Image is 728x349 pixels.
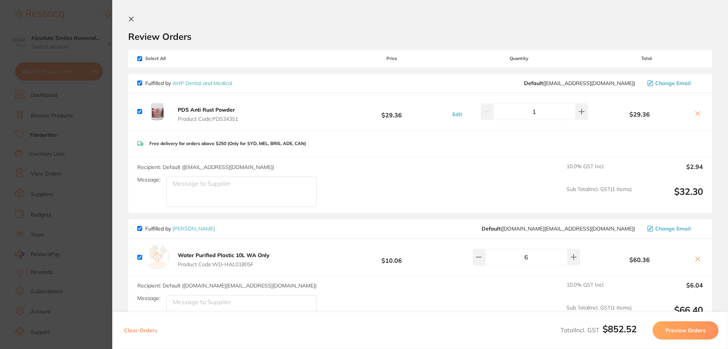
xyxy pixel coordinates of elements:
[137,295,160,302] label: Message:
[638,186,703,207] output: $32.30
[145,80,232,86] p: Fulfilled by
[176,106,240,122] button: PDS Anti Rust Powder Product Code:PDS34351
[655,80,691,86] span: Change Email
[653,321,719,340] button: Preview Orders
[560,326,637,334] span: Total Incl. GST
[638,305,703,325] output: $66.40
[449,56,590,61] span: Quantity
[173,80,232,87] a: AHP Dental and Medical
[145,226,215,232] p: Fulfilled by
[524,80,635,86] span: orders@ahpdentalmedical.com.au
[590,256,689,263] b: $60.36
[566,282,632,298] span: 10.0 % GST Incl.
[137,164,274,171] span: Recipient: Default ( [EMAIL_ADDRESS][DOMAIN_NAME] )
[602,323,637,335] b: $852.52
[645,225,703,232] button: Change Email
[335,56,448,61] span: Price
[145,99,169,124] img: MWJveHg3cQ
[566,163,632,180] span: 10.0 % GST Incl.
[566,305,632,325] span: Sub Total Incl. GST ( 1 Items)
[176,252,272,268] button: Water Purified Plastic 10L WA Only Product Code:WD-HAL01805F
[137,56,213,61] span: Select All
[145,245,169,269] img: empty.jpg
[450,111,464,118] button: Edit
[566,186,632,207] span: Sub Total Incl. GST ( 1 Items)
[178,252,270,259] b: Water Purified Plastic 10L WA Only
[178,116,238,122] span: Product Code: PDS34351
[122,321,160,340] button: Clear Orders
[137,282,317,289] span: Recipient: Default ( [DOMAIN_NAME][EMAIL_ADDRESS][DOMAIN_NAME] )
[128,31,712,42] h2: Review Orders
[524,80,543,87] b: Default
[335,104,448,118] b: $29.36
[335,250,448,264] b: $10.06
[645,80,703,87] button: Change Email
[590,56,703,61] span: Total
[178,261,270,267] span: Product Code: WD-HAL01805F
[638,163,703,180] output: $2.94
[482,226,635,232] span: customer.care@henryschein.com.au
[590,111,689,118] b: $29.36
[482,225,500,232] b: Default
[137,177,160,183] label: Message:
[149,141,306,146] p: Free delivery for orders above $250 (Only for SYD, MEL, BRIS, ADE, CAN)
[638,282,703,298] output: $6.04
[655,226,691,232] span: Change Email
[178,106,235,113] b: PDS Anti Rust Powder
[173,225,215,232] a: [PERSON_NAME]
